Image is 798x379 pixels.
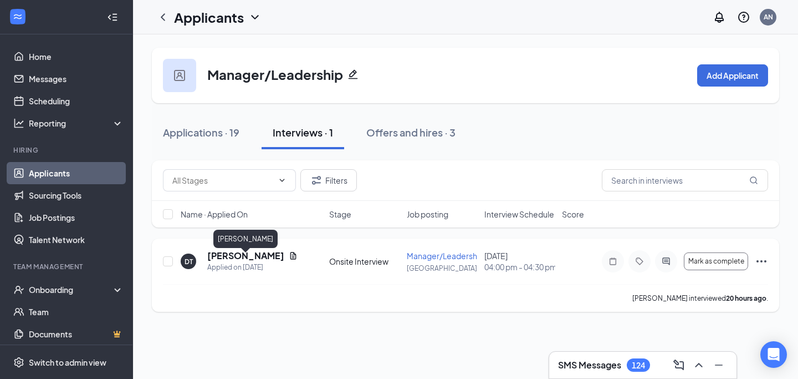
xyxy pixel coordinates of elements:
[692,358,705,372] svg: ChevronUp
[484,261,555,272] span: 04:00 pm - 04:30 pm
[329,209,351,220] span: Stage
[278,176,287,185] svg: ChevronDown
[710,356,728,374] button: Minimize
[29,46,124,68] a: Home
[29,184,124,206] a: Sourcing Tools
[633,257,646,266] svg: Tag
[29,284,114,295] div: Onboarding
[606,257,620,266] svg: Note
[107,12,118,23] svg: Collapse
[602,169,768,191] input: Search in interviews
[737,11,750,24] svg: QuestionInfo
[29,301,124,323] a: Team
[672,358,686,372] svg: ComposeMessage
[484,209,554,220] span: Interview Schedule
[688,257,744,265] span: Mark as complete
[407,209,448,220] span: Job posting
[13,118,24,129] svg: Analysis
[310,174,323,187] svg: Filter
[12,11,23,22] svg: WorkstreamLogo
[174,8,244,27] h1: Applicants
[562,209,584,220] span: Score
[248,11,262,24] svg: ChevronDown
[13,357,24,368] svg: Settings
[13,145,121,155] div: Hiring
[632,361,645,370] div: 124
[207,262,298,273] div: Applied on [DATE]
[558,359,621,371] h3: SMS Messages
[13,284,24,295] svg: UserCheck
[163,125,239,139] div: Applications · 19
[207,250,284,262] h5: [PERSON_NAME]
[181,209,248,220] span: Name · Applied On
[407,251,484,261] span: Manager/Leadership
[632,294,768,303] p: [PERSON_NAME] interviewed .
[13,262,121,271] div: Team Management
[755,255,768,268] svg: Ellipses
[684,252,748,270] button: Mark as complete
[207,65,343,84] h3: Manager/Leadership
[670,356,688,374] button: ComposeMessage
[185,257,193,266] div: DT
[366,125,456,139] div: Offers and hires · 3
[213,230,278,248] div: [PERSON_NAME]
[407,264,478,273] p: [GEOGRAPHIC_DATA]
[697,64,768,87] button: Add Applicant
[484,250,555,272] div: [DATE]
[690,356,708,374] button: ChevronUp
[300,169,357,191] button: Filter Filters
[29,68,124,90] a: Messages
[713,11,726,24] svg: Notifications
[726,294,766,302] b: 20 hours ago
[29,206,124,229] a: Job Postings
[273,125,333,139] div: Interviews · 1
[659,257,673,266] svg: ActiveChat
[156,11,170,24] svg: ChevronLeft
[29,357,106,368] div: Switch to admin view
[172,174,273,186] input: All Stages
[289,251,298,260] svg: Document
[760,341,787,368] div: Open Intercom Messenger
[329,256,400,267] div: Onsite Interview
[29,90,124,112] a: Scheduling
[764,12,773,22] div: AN
[749,176,758,185] svg: MagnifyingGlass
[29,323,124,345] a: DocumentsCrown
[174,70,185,81] img: user icon
[347,69,359,80] svg: Pencil
[29,229,124,251] a: Talent Network
[29,162,124,184] a: Applicants
[29,118,124,129] div: Reporting
[712,358,725,372] svg: Minimize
